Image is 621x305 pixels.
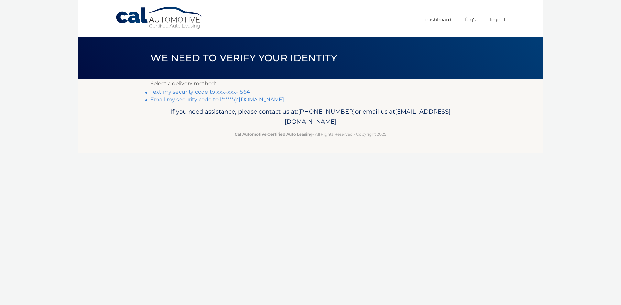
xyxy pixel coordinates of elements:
[465,14,476,25] a: FAQ's
[150,89,250,95] a: Text my security code to xxx-xxx-1564
[235,132,312,137] strong: Cal Automotive Certified Auto Leasing
[150,97,284,103] a: Email my security code to l******@[DOMAIN_NAME]
[150,79,471,88] p: Select a delivery method:
[155,107,466,127] p: If you need assistance, please contact us at: or email us at
[490,14,506,25] a: Logout
[115,6,203,29] a: Cal Automotive
[155,131,466,137] p: - All Rights Reserved - Copyright 2025
[425,14,451,25] a: Dashboard
[150,52,337,64] span: We need to verify your identity
[298,108,355,115] span: [PHONE_NUMBER]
